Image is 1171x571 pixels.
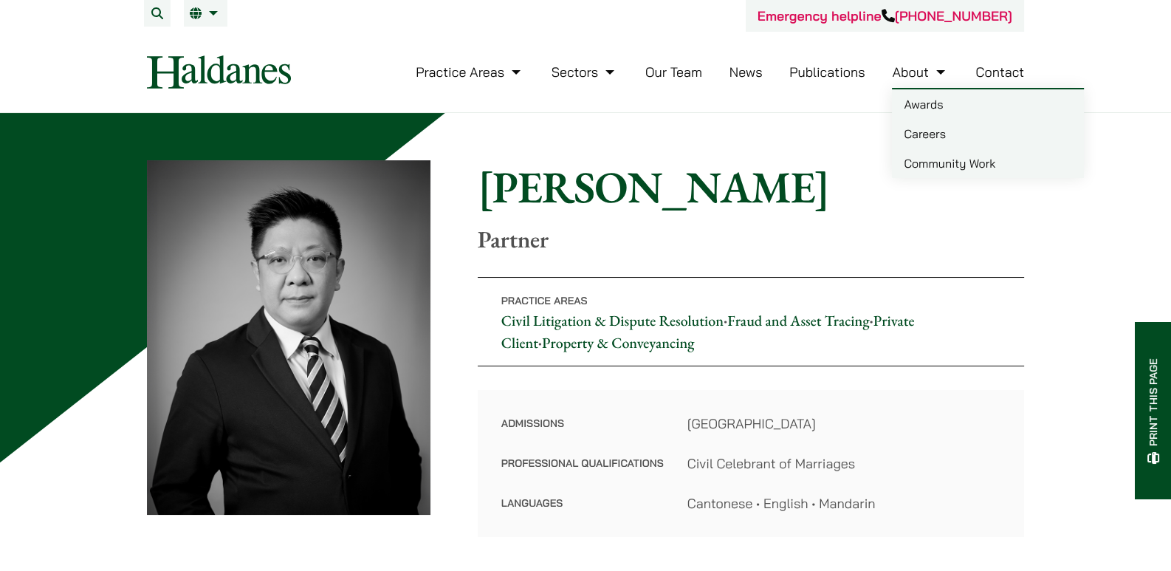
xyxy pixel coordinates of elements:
dd: Cantonese • English • Mandarin [687,493,1000,513]
a: Our Team [645,64,702,81]
p: • • • [478,277,1024,366]
img: Logo of Haldanes [147,55,291,89]
a: Emergency helpline[PHONE_NUMBER] [758,7,1012,24]
a: About [892,64,948,81]
a: Sectors [552,64,618,81]
a: Civil Litigation & Dispute Resolution [501,311,724,330]
p: Partner [478,225,1024,253]
h1: [PERSON_NAME] [478,160,1024,213]
dt: Professional Qualifications [501,454,664,493]
a: Contact [975,64,1024,81]
dd: Civil Celebrant of Marriages [687,454,1000,473]
a: Publications [789,64,865,81]
a: Careers [892,119,1084,148]
a: Property & Conveyancing [542,333,694,352]
a: EN [190,7,222,19]
a: Fraud and Asset Tracing [727,311,869,330]
dt: Languages [501,493,664,513]
dt: Admissions [501,414,664,454]
dd: [GEOGRAPHIC_DATA] [687,414,1000,434]
a: Practice Areas [416,64,524,81]
a: Community Work [892,148,1084,178]
span: Practice Areas [501,294,588,307]
a: Awards [892,89,1084,119]
a: News [729,64,763,81]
